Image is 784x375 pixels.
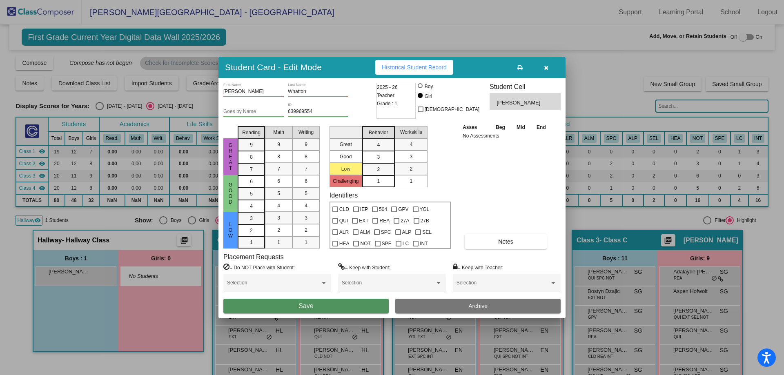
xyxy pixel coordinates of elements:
span: ALP [402,227,412,237]
span: 4 [250,202,253,210]
th: Beg [490,123,511,132]
td: No Assessments [461,132,552,140]
span: 1 [250,239,253,246]
span: Math [273,129,284,136]
span: Workskills [400,129,422,136]
span: [PERSON_NAME] [497,99,542,107]
div: Girl [424,93,432,100]
span: 5 [277,190,280,197]
span: 4 [410,141,412,148]
span: 6 [277,178,280,185]
span: 2025 - 26 [377,83,398,91]
span: 7 [305,165,307,173]
span: SPC [381,227,391,237]
span: 3 [250,215,253,222]
span: Teacher: [377,91,396,100]
input: goes by name [223,109,284,115]
span: 4 [377,141,380,149]
button: Notes [465,234,547,249]
label: Placement Requests [223,253,284,261]
span: 4 [305,202,307,209]
button: Historical Student Record [375,60,453,75]
span: 5 [305,190,307,197]
span: 9 [305,141,307,148]
span: 5 [250,190,253,197]
span: 1 [277,239,280,246]
span: Archive [468,303,488,309]
input: Enter ID [288,109,348,115]
span: Grade : 1 [377,100,397,108]
span: 8 [277,153,280,160]
span: 2 [305,226,307,234]
span: 27B [421,216,429,226]
span: 8 [305,153,307,160]
button: Archive [395,299,561,313]
button: Save [223,299,389,313]
span: 9 [250,141,253,149]
span: 2 [250,227,253,234]
span: 3 [377,153,380,161]
span: 3 [410,153,412,160]
span: 8 [250,153,253,161]
th: Mid [511,123,530,132]
span: Writing [298,129,314,136]
label: = Do NOT Place with Student: [223,263,295,271]
th: End [531,123,552,132]
span: 3 [305,214,307,222]
h3: Student Card - Edit Mode [225,62,322,72]
span: 1 [305,239,307,246]
span: Low [227,222,234,239]
span: SEL [422,227,432,237]
span: IEP [360,204,368,214]
span: Save [298,302,313,309]
span: 504 [379,204,387,214]
span: LC [403,239,409,249]
div: Boy [424,83,433,90]
span: 7 [250,166,253,173]
span: 9 [277,141,280,148]
span: 3 [277,214,280,222]
span: Good [227,182,234,205]
span: INT [420,239,428,249]
span: 1 [410,178,412,185]
span: REA [379,216,390,226]
label: = Keep with Teacher: [453,263,503,271]
span: Behavior [369,129,388,136]
h3: Student Cell [490,83,561,91]
span: 7 [277,165,280,173]
span: Reading [242,129,261,136]
span: 6 [250,178,253,185]
span: ALM [360,227,370,237]
span: Great [227,142,234,171]
label: Identifiers [330,191,358,199]
span: SPE [382,239,392,249]
span: NOT [360,239,370,249]
span: YGL [420,204,430,214]
span: 4 [277,202,280,209]
span: Notes [498,238,513,245]
span: HEA [339,239,350,249]
span: 2 [277,226,280,234]
span: 2 [377,166,380,173]
span: CLD [339,204,349,214]
span: EXT [359,216,368,226]
span: 2 [410,165,412,173]
label: = Keep with Student: [338,263,390,271]
span: QUI [339,216,348,226]
span: 6 [305,178,307,185]
span: 1 [377,178,380,185]
span: [DEMOGRAPHIC_DATA] [425,104,479,114]
th: Asses [461,123,490,132]
span: 27A [401,216,409,226]
span: Historical Student Record [382,64,447,71]
span: GPV [398,204,408,214]
span: ALR [339,227,349,237]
